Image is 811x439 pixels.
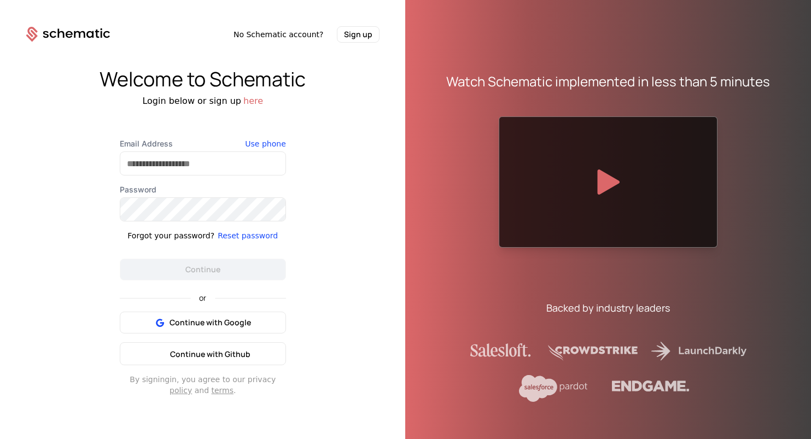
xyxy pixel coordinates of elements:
a: policy [170,386,192,395]
span: or [190,294,215,302]
button: Continue with Github [120,342,286,365]
button: Reset password [218,230,278,241]
button: here [243,95,263,108]
span: No Schematic account? [234,29,324,40]
label: Password [120,184,286,195]
a: terms [211,386,234,395]
button: Sign up [337,26,380,43]
div: Watch Schematic implemented in less than 5 minutes [446,73,770,90]
button: Continue [120,259,286,280]
span: Continue with Google [170,317,251,328]
label: Email Address [120,138,286,149]
div: Backed by industry leaders [546,300,670,315]
div: Forgot your password? [127,230,214,241]
button: Use phone [245,138,285,149]
button: Continue with Google [120,312,286,333]
div: By signing in , you agree to our privacy and . [120,374,286,396]
span: Continue with Github [170,349,250,359]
